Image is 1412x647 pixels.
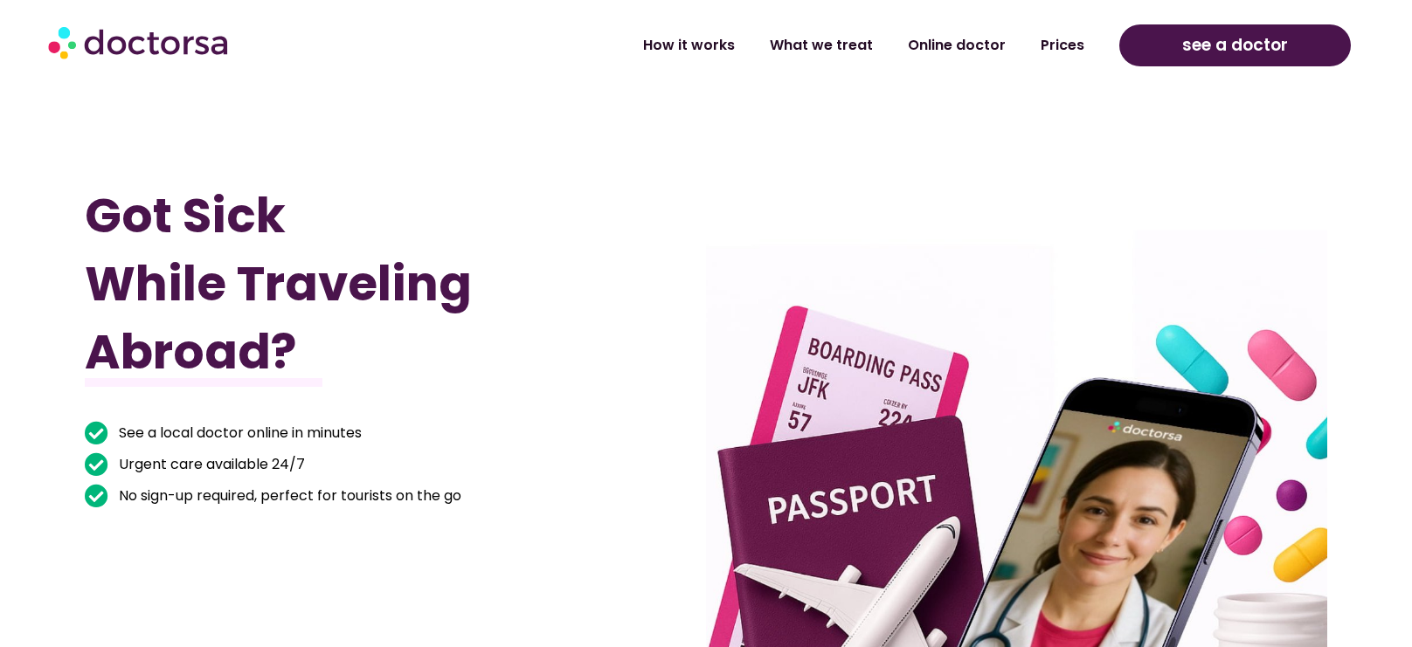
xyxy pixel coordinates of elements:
a: Prices [1023,25,1102,65]
span: No sign-up required, perfect for tourists on the go [114,484,461,508]
span: see a doctor [1182,31,1288,59]
a: What we treat [752,25,890,65]
span: Urgent care available 24/7 [114,452,305,477]
span: See a local doctor online in minutes [114,421,362,445]
h1: Got Sick While Traveling Abroad? [85,182,613,386]
nav: Menu [370,25,1102,65]
a: Online doctor [890,25,1023,65]
a: How it works [626,25,752,65]
a: see a doctor [1119,24,1351,66]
